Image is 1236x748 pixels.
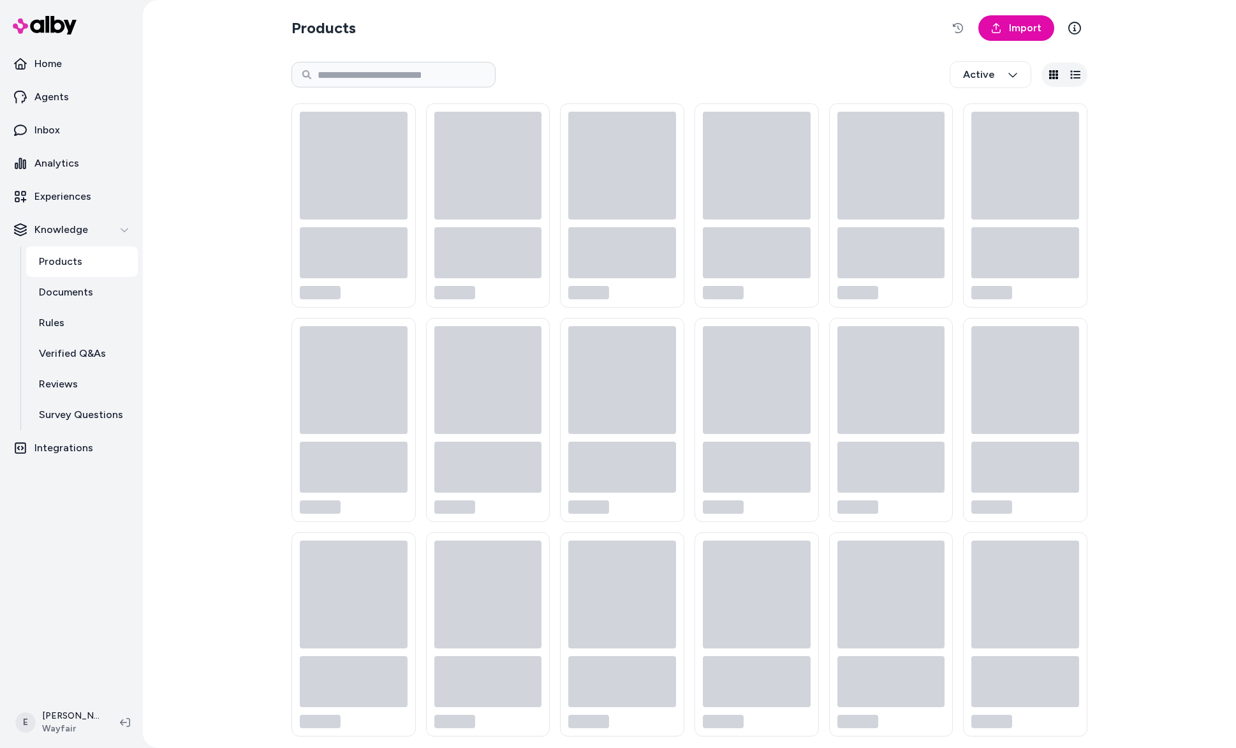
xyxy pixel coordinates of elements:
[39,285,93,300] p: Documents
[5,181,138,212] a: Experiences
[13,16,77,34] img: alby Logo
[34,56,62,71] p: Home
[950,61,1031,88] button: Active
[26,246,138,277] a: Products
[39,346,106,361] p: Verified Q&As
[34,222,88,237] p: Knowledge
[34,189,91,204] p: Experiences
[39,315,64,331] p: Rules
[26,308,138,338] a: Rules
[34,440,93,456] p: Integrations
[5,115,138,146] a: Inbox
[42,722,99,735] span: Wayfair
[26,338,138,369] a: Verified Q&As
[1009,20,1041,36] span: Import
[39,254,82,269] p: Products
[5,82,138,112] a: Agents
[5,214,138,245] button: Knowledge
[39,407,123,423] p: Survey Questions
[5,433,138,463] a: Integrations
[5,49,138,79] a: Home
[42,710,99,722] p: [PERSON_NAME]
[15,712,36,733] span: E
[26,369,138,400] a: Reviews
[26,400,138,430] a: Survey Questions
[291,18,356,38] h2: Products
[34,89,69,105] p: Agents
[34,156,79,171] p: Analytics
[26,277,138,308] a: Documents
[39,377,78,392] p: Reviews
[8,702,110,743] button: E[PERSON_NAME]Wayfair
[5,148,138,179] a: Analytics
[978,15,1054,41] a: Import
[34,123,60,138] p: Inbox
